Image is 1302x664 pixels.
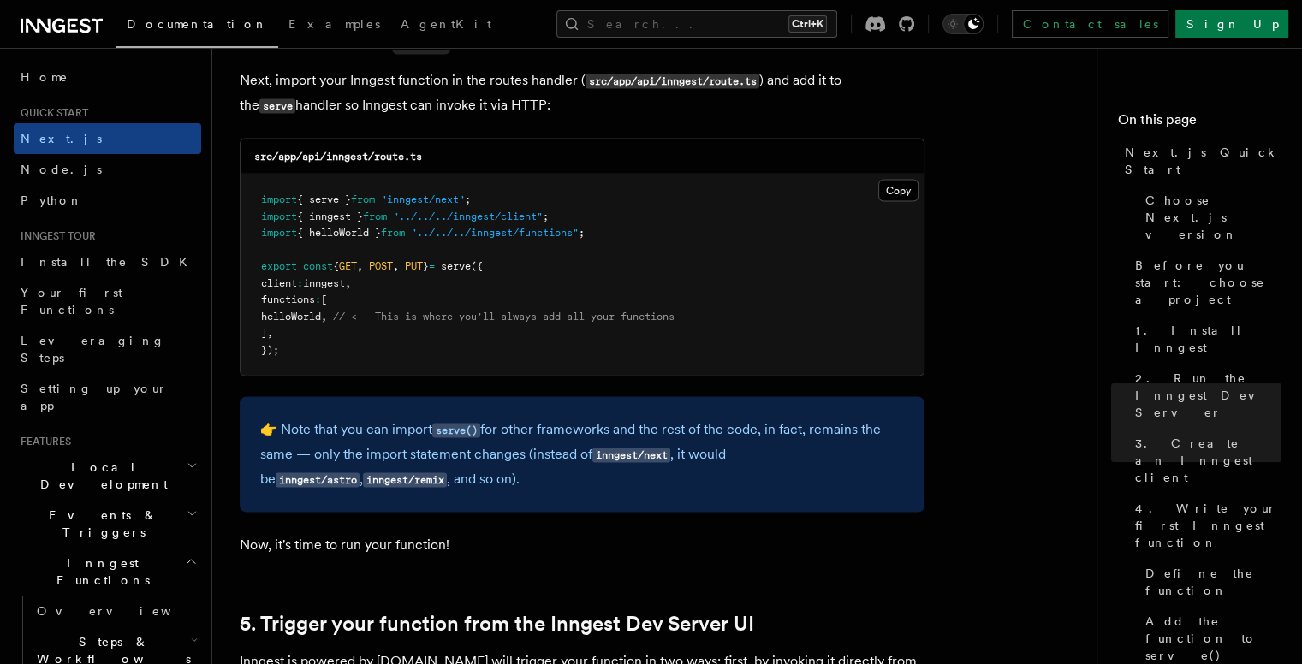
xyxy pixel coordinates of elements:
[276,473,360,488] code: inngest/astro
[14,277,201,325] a: Your first Functions
[261,344,279,356] span: });
[1118,137,1281,185] a: Next.js Quick Start
[1125,144,1281,178] span: Next.js Quick Start
[21,193,83,207] span: Python
[1128,250,1281,315] a: Before you start: choose a project
[333,311,675,323] span: // <-- This is where you'll always add all your functions
[14,229,96,243] span: Inngest tour
[321,311,327,323] span: ,
[240,612,754,636] a: 5. Trigger your function from the Inngest Dev Server UI
[14,507,187,541] span: Events & Triggers
[261,327,267,339] span: ]
[14,123,201,154] a: Next.js
[21,132,102,145] span: Next.js
[1128,315,1281,363] a: 1. Install Inngest
[1145,192,1281,243] span: Choose Next.js version
[261,277,297,289] span: client
[254,151,422,163] code: src/app/api/inngest/route.ts
[14,554,185,589] span: Inngest Functions
[1139,185,1281,250] a: Choose Next.js version
[1128,493,1281,558] a: 4. Write your first Inngest function
[429,260,435,272] span: =
[1139,558,1281,606] a: Define the function
[14,185,201,216] a: Python
[21,255,198,269] span: Install the SDK
[1118,110,1281,137] h4: On this page
[240,533,924,557] p: Now, it's time to run your function!
[261,227,297,239] span: import
[1135,435,1281,486] span: 3. Create an Inngest client
[441,260,471,272] span: serve
[297,210,363,222] span: { inngest }
[1145,565,1281,599] span: Define the function
[21,382,168,412] span: Setting up your app
[363,473,447,488] code: inngest/remix
[21,286,122,317] span: Your first Functions
[37,604,213,618] span: Overview
[278,5,390,46] a: Examples
[303,277,345,289] span: inngest
[592,448,670,463] code: inngest/next
[586,74,759,89] code: src/app/api/inngest/route.ts
[267,327,273,339] span: ,
[261,293,315,305] span: functions
[14,154,201,185] a: Node.js
[116,5,278,48] a: Documentation
[1128,428,1281,493] a: 3. Create an Inngest client
[1175,10,1288,38] a: Sign Up
[303,260,333,272] span: const
[390,5,502,46] a: AgentKit
[1012,10,1168,38] a: Contact sales
[261,210,297,222] span: import
[381,193,465,205] span: "inngest/next"
[259,99,295,114] code: serve
[14,246,201,277] a: Install the SDK
[261,260,297,272] span: export
[261,311,321,323] span: helloWorld
[369,260,393,272] span: POST
[878,180,919,202] button: Copy
[333,260,339,272] span: {
[339,260,357,272] span: GET
[14,62,201,92] a: Home
[315,293,321,305] span: :
[240,68,924,118] p: Next, import your Inngest function in the routes handler ( ) and add it to the handler so Inngest...
[556,10,837,38] button: Search...Ctrl+K
[297,227,381,239] span: { helloWorld }
[345,277,351,289] span: ,
[405,260,423,272] span: PUT
[471,260,483,272] span: ({
[21,68,68,86] span: Home
[30,596,201,626] a: Overview
[14,106,88,120] span: Quick start
[788,15,827,33] kbd: Ctrl+K
[297,277,303,289] span: :
[393,260,399,272] span: ,
[465,193,471,205] span: ;
[401,17,491,31] span: AgentKit
[21,163,102,176] span: Node.js
[127,17,268,31] span: Documentation
[14,459,187,493] span: Local Development
[1135,500,1281,551] span: 4. Write your first Inngest function
[321,293,327,305] span: [
[14,435,71,448] span: Features
[1128,363,1281,428] a: 2. Run the Inngest Dev Server
[411,227,579,239] span: "../../../inngest/functions"
[381,227,405,239] span: from
[393,210,543,222] span: "../../../inngest/client"
[432,424,480,438] code: serve()
[21,334,165,365] span: Leveraging Steps
[1145,613,1281,664] span: Add the function to serve()
[14,548,201,596] button: Inngest Functions
[1135,322,1281,356] span: 1. Install Inngest
[543,210,549,222] span: ;
[1135,257,1281,308] span: Before you start: choose a project
[357,260,363,272] span: ,
[942,14,984,34] button: Toggle dark mode
[351,193,375,205] span: from
[432,421,480,437] a: serve()
[14,373,201,421] a: Setting up your app
[260,418,904,492] p: 👉 Note that you can import for other frameworks and the rest of the code, in fact, remains the sa...
[288,17,380,31] span: Examples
